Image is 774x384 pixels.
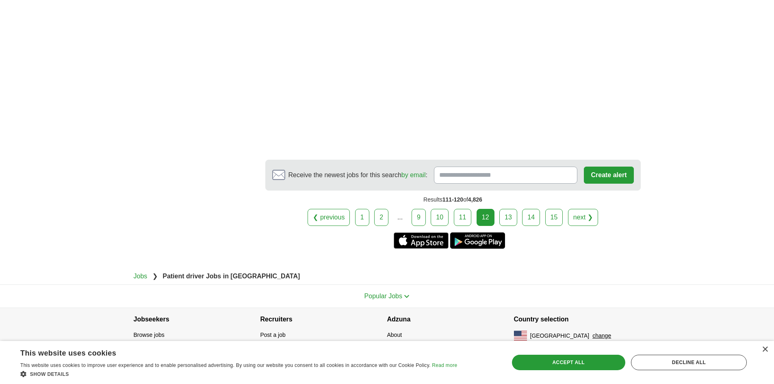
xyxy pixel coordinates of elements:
span: 4,826 [468,196,482,203]
strong: Patient driver Jobs in [GEOGRAPHIC_DATA] [163,273,300,280]
div: Results of [265,191,641,209]
a: Get the Android app [450,232,505,249]
h4: Country selection [514,308,641,331]
span: 111-120 [442,196,463,203]
a: Blog [134,340,145,347]
span: This website uses cookies to improve user experience and to enable personalised advertising. By u... [20,362,431,368]
a: 10 [431,209,449,226]
a: ❮ previous [308,209,350,226]
a: 13 [499,209,517,226]
a: About [387,332,402,338]
span: Show details [30,371,69,377]
div: This website uses cookies [20,346,437,358]
div: Accept all [512,355,625,370]
img: US flag [514,331,527,341]
span: ❯ [152,273,158,280]
button: Create alert [584,167,633,184]
a: API [260,340,270,347]
a: 15 [545,209,563,226]
span: Popular Jobs [364,293,402,299]
a: 2 [374,209,388,226]
img: toggle icon [404,295,410,298]
a: Browse jobs [134,332,165,338]
div: ... [392,209,408,226]
a: next ❯ [568,209,598,226]
button: change [592,332,611,340]
div: Close [762,347,768,353]
a: Read more, opens a new window [432,362,457,368]
a: Get the iPhone app [394,232,449,249]
span: [GEOGRAPHIC_DATA] [530,332,590,340]
div: 12 [477,209,494,226]
a: 9 [412,209,426,226]
a: 14 [522,209,540,226]
a: Post a job [260,332,286,338]
a: Jobs [134,273,147,280]
a: 11 [454,209,472,226]
span: Receive the newest jobs for this search : [288,170,427,180]
div: Decline all [631,355,747,370]
a: by email [401,171,426,178]
div: Show details [20,370,457,378]
a: 1 [355,209,369,226]
a: Careers [387,340,408,347]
